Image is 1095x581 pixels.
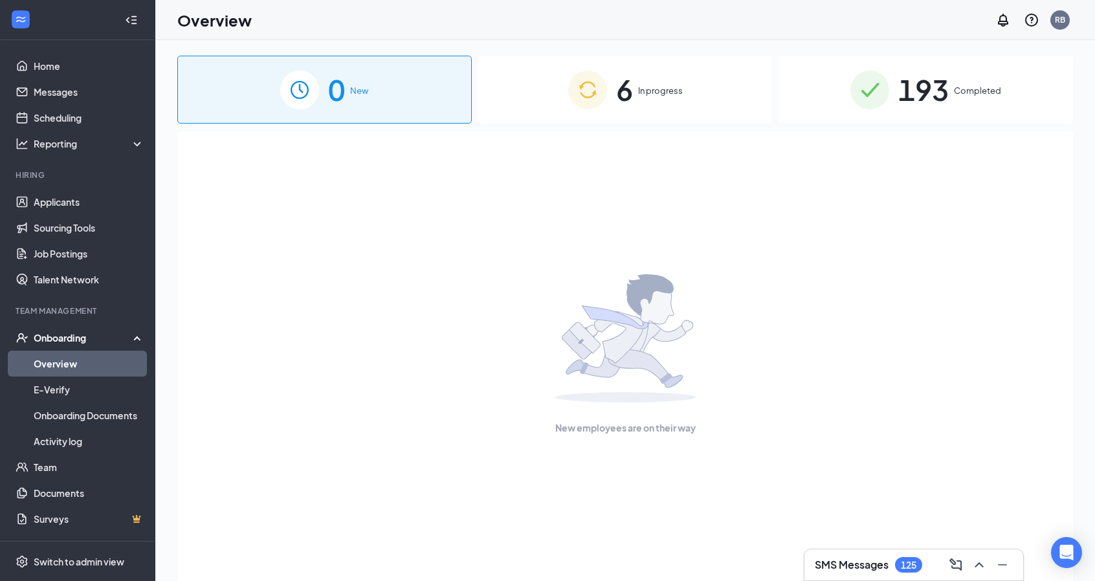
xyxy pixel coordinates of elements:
[34,555,124,568] div: Switch to admin view
[1055,14,1065,25] div: RB
[34,241,144,267] a: Job Postings
[901,560,916,571] div: 125
[946,554,966,575] button: ComposeMessage
[34,351,144,377] a: Overview
[948,557,964,573] svg: ComposeMessage
[34,506,144,532] a: SurveysCrown
[815,558,889,572] h3: SMS Messages
[350,84,368,97] span: New
[1051,537,1082,568] div: Open Intercom Messenger
[34,79,144,105] a: Messages
[14,13,27,26] svg: WorkstreamLogo
[1024,12,1039,28] svg: QuestionInfo
[16,137,28,150] svg: Analysis
[328,67,345,112] span: 0
[995,12,1011,28] svg: Notifications
[992,554,1013,575] button: Minimize
[16,331,28,344] svg: UserCheck
[971,557,987,573] svg: ChevronUp
[34,105,144,131] a: Scheduling
[34,377,144,402] a: E-Verify
[616,67,633,112] span: 6
[34,189,144,215] a: Applicants
[125,14,138,27] svg: Collapse
[34,137,145,150] div: Reporting
[16,170,142,181] div: Hiring
[34,215,144,241] a: Sourcing Tools
[995,557,1010,573] svg: Minimize
[34,53,144,79] a: Home
[177,9,252,31] h1: Overview
[969,554,990,575] button: ChevronUp
[16,555,28,568] svg: Settings
[34,454,144,480] a: Team
[16,305,142,316] div: Team Management
[638,84,683,97] span: In progress
[34,428,144,454] a: Activity log
[34,267,144,292] a: Talent Network
[898,67,949,112] span: 193
[34,402,144,428] a: Onboarding Documents
[34,480,144,506] a: Documents
[954,84,1001,97] span: Completed
[555,421,696,435] span: New employees are on their way
[34,331,133,344] div: Onboarding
